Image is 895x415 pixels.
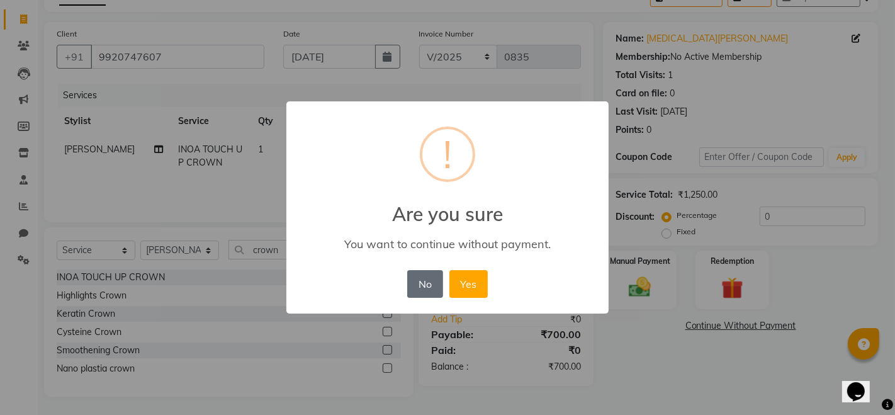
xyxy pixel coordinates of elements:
[449,270,488,298] button: Yes
[305,237,590,251] div: You want to continue without payment.
[443,129,452,179] div: !
[842,365,882,402] iframe: chat widget
[286,188,609,225] h2: Are you sure
[407,270,442,298] button: No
